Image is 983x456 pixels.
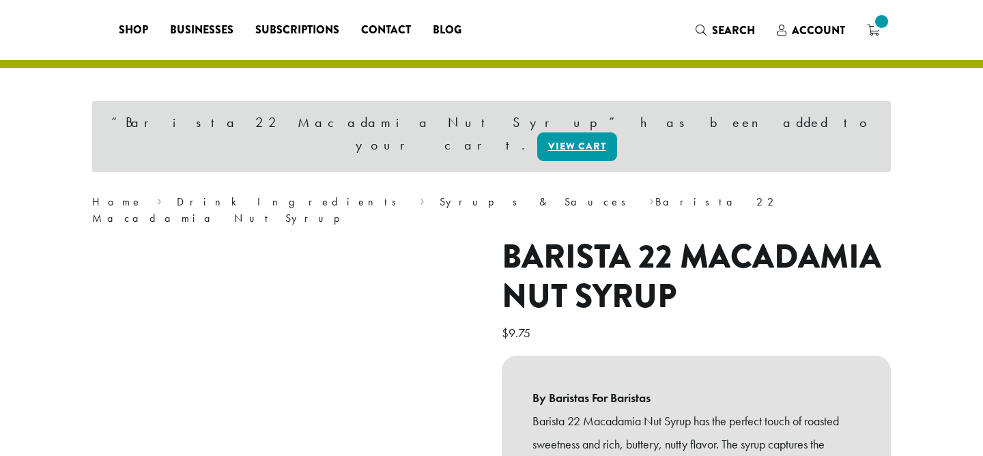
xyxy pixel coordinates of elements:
[159,19,244,41] a: Businesses
[792,23,845,38] span: Account
[766,19,856,42] a: Account
[440,195,635,209] a: Syrups & Sauces
[502,325,509,341] span: $
[119,22,148,39] span: Shop
[433,22,461,39] span: Blog
[255,22,339,39] span: Subscriptions
[177,195,405,209] a: Drink Ingredients
[108,19,159,41] a: Shop
[532,386,860,410] b: By Baristas For Baristas
[92,101,891,172] div: “Barista 22 Macadamia Nut Syrup” has been added to your cart.
[157,189,162,210] span: ›
[244,19,350,41] a: Subscriptions
[361,22,411,39] span: Contact
[92,194,891,227] nav: Breadcrumb
[350,19,422,41] a: Contact
[537,132,617,161] a: View cart
[170,22,233,39] span: Businesses
[502,238,891,316] h1: Barista 22 Macadamia Nut Syrup
[422,19,472,41] a: Blog
[420,189,425,210] span: ›
[92,195,143,209] a: Home
[712,23,755,38] span: Search
[649,189,654,210] span: ›
[685,19,766,42] a: Search
[502,325,534,341] bdi: 9.75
